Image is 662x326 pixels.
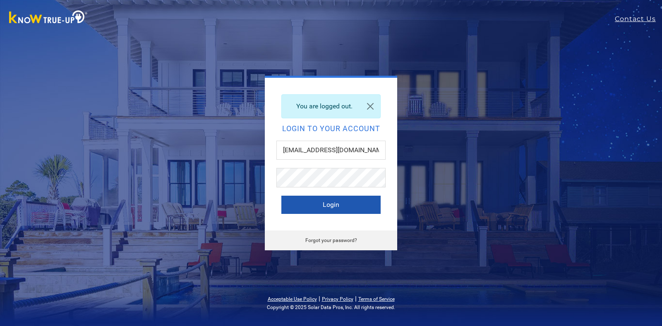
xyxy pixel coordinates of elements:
[355,295,357,302] span: |
[322,296,353,302] a: Privacy Policy
[281,125,381,132] h2: Login to your account
[358,296,395,302] a: Terms of Service
[268,296,317,302] a: Acceptable Use Policy
[360,95,380,118] a: Close
[276,141,386,160] input: Email
[5,9,92,27] img: Know True-Up
[305,237,357,243] a: Forgot your password?
[615,14,662,24] a: Contact Us
[281,94,381,118] div: You are logged out.
[281,196,381,214] button: Login
[319,295,320,302] span: |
